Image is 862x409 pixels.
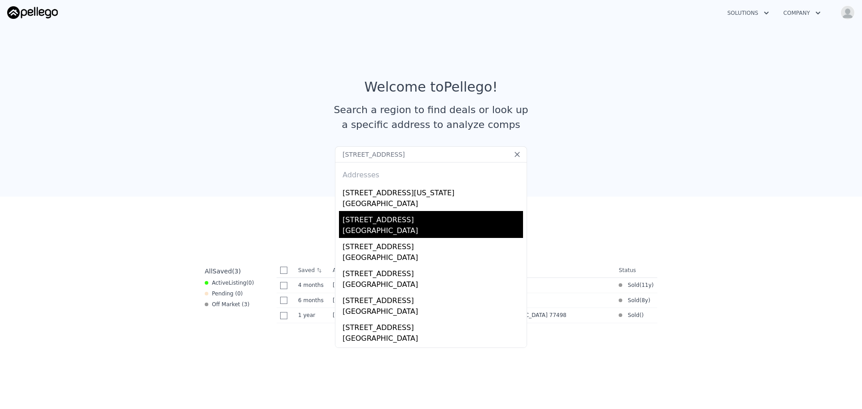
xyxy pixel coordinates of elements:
div: All ( 3 ) [205,267,241,276]
div: Addresses [339,163,523,184]
div: [STREET_ADDRESS] [343,265,523,279]
span: ) [648,297,651,304]
span: Sold ( [622,297,642,304]
span: , [GEOGRAPHIC_DATA] 77498 [489,312,567,318]
div: Off Market ( 3 ) [205,301,250,308]
span: [STREET_ADDRESS] [333,282,386,288]
div: [STREET_ADDRESS] [343,292,523,306]
div: Pending ( 0 ) [205,290,243,297]
span: [STREET_ADDRESS][PERSON_NAME] [333,312,431,318]
time: 2024-08-15 18:03 [298,312,325,319]
div: [STREET_ADDRESS] [343,211,523,225]
div: [STREET_ADDRESS][US_STATE] [343,184,523,198]
img: avatar [840,5,855,20]
span: Listing [229,280,246,286]
div: [GEOGRAPHIC_DATA] [343,198,523,211]
span: Sold ( [622,281,642,289]
th: Status [615,263,657,278]
div: [GEOGRAPHIC_DATA] [343,279,523,292]
span: ) [642,312,644,319]
time: 2014-11-18 19:14 [642,281,651,289]
span: [STREET_ADDRESS] [333,297,386,303]
div: [GEOGRAPHIC_DATA] [343,333,523,346]
time: 2025-05-27 20:55 [298,281,325,289]
span: Sold ( [622,312,642,319]
span: Active ( 0 ) [212,279,254,286]
time: 2025-04-09 00:20 [298,297,325,304]
time: 2017-09-11 07:00 [642,297,648,304]
div: [GEOGRAPHIC_DATA] [343,306,523,319]
div: Welcome to Pellego ! [365,79,498,95]
span: Saved [212,268,232,275]
input: Search an address or region... [335,146,527,163]
div: Search a region to find deals or look up a specific address to analyze comps [330,102,532,132]
div: [STREET_ADDRESS] [343,319,523,333]
div: [GEOGRAPHIC_DATA] [343,252,523,265]
div: Saved Properties [201,225,661,242]
th: Saved [295,263,329,277]
button: Solutions [720,5,776,21]
div: [STREET_ADDRESS] [343,346,523,360]
th: Address [329,263,615,278]
img: Pellego [7,6,58,19]
button: Company [776,5,828,21]
span: ) [651,281,654,289]
div: [STREET_ADDRESS] [343,238,523,252]
div: [GEOGRAPHIC_DATA] [343,225,523,238]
